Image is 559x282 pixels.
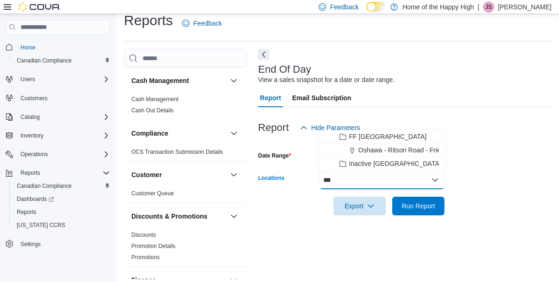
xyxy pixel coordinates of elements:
[124,146,247,161] div: Compliance
[131,254,160,261] a: Promotions
[258,75,395,85] div: View a sales snapshot for a date or date range.
[349,159,441,168] span: Inactive [GEOGRAPHIC_DATA]
[2,166,114,179] button: Reports
[13,206,110,218] span: Reports
[124,229,247,267] div: Discounts & Promotions
[320,157,444,171] button: Inactive [GEOGRAPHIC_DATA]
[477,1,479,13] p: |
[13,55,110,66] span: Canadian Compliance
[334,197,386,215] button: Export
[2,237,114,251] button: Settings
[131,76,226,85] button: Cash Management
[13,193,58,205] a: Dashboards
[258,122,289,133] h3: Report
[17,41,110,53] span: Home
[131,212,207,221] h3: Discounts & Promotions
[20,169,40,177] span: Reports
[6,36,110,275] nav: Complex example
[358,145,480,155] span: Oshawa - Ritson Road - Friendly Stranger
[178,14,225,33] a: Feedback
[131,107,174,114] a: Cash Out Details
[392,197,444,215] button: Run Report
[131,129,168,138] h3: Compliance
[228,211,239,222] button: Discounts & Promotions
[17,93,51,104] a: Customers
[2,129,114,142] button: Inventory
[2,110,114,124] button: Catalog
[17,130,47,141] button: Inventory
[19,2,61,12] img: Cova
[20,44,35,51] span: Home
[17,92,110,104] span: Customers
[258,64,311,75] h3: End Of Day
[131,243,176,249] a: Promotion Details
[131,96,178,103] a: Cash Management
[124,11,173,30] h1: Reports
[20,241,41,248] span: Settings
[131,76,189,85] h3: Cash Management
[483,1,494,13] div: Jessica Sproul
[17,238,110,250] span: Settings
[131,232,156,238] a: Discounts
[228,128,239,139] button: Compliance
[17,182,72,190] span: Canadian Compliance
[258,152,291,159] label: Date Range
[320,130,444,171] div: Choose from the following options
[320,130,444,144] button: FF [GEOGRAPHIC_DATA]
[131,148,223,156] span: OCS Transaction Submission Details
[9,193,114,206] a: Dashboards
[228,75,239,86] button: Cash Management
[17,149,52,160] button: Operations
[131,242,176,250] span: Promotion Details
[124,188,247,203] div: Customer
[2,73,114,86] button: Users
[402,1,474,13] p: Home of the Happy High
[17,57,72,64] span: Canadian Compliance
[2,40,114,54] button: Home
[292,89,351,107] span: Email Subscription
[131,129,226,138] button: Compliance
[13,180,75,192] a: Canadian Compliance
[402,201,435,211] span: Run Report
[131,190,174,197] a: Customer Queue
[431,176,439,184] button: Close list of options
[17,74,110,85] span: Users
[131,254,160,261] span: Promotions
[131,170,162,179] h3: Customer
[258,49,269,60] button: Next
[131,96,178,103] span: Cash Management
[17,208,36,216] span: Reports
[20,132,43,139] span: Inventory
[330,2,358,12] span: Feedback
[17,149,110,160] span: Operations
[13,55,75,66] a: Canadian Compliance
[17,195,54,203] span: Dashboards
[20,95,48,102] span: Customers
[13,180,110,192] span: Canadian Compliance
[17,130,110,141] span: Inventory
[339,197,380,215] span: Export
[13,206,40,218] a: Reports
[260,89,281,107] span: Report
[17,74,39,85] button: Users
[17,167,110,179] span: Reports
[485,1,492,13] span: JS
[17,221,65,229] span: [US_STATE] CCRS
[17,111,43,123] button: Catalog
[131,170,226,179] button: Customer
[20,151,48,158] span: Operations
[9,219,114,232] button: [US_STATE] CCRS
[13,220,69,231] a: [US_STATE] CCRS
[13,193,110,205] span: Dashboards
[131,212,226,221] button: Discounts & Promotions
[498,1,552,13] p: [PERSON_NAME]
[124,94,247,120] div: Cash Management
[258,174,285,182] label: Locations
[17,239,44,250] a: Settings
[9,54,114,67] button: Canadian Compliance
[320,144,444,157] button: Oshawa - Ritson Road - Friendly Stranger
